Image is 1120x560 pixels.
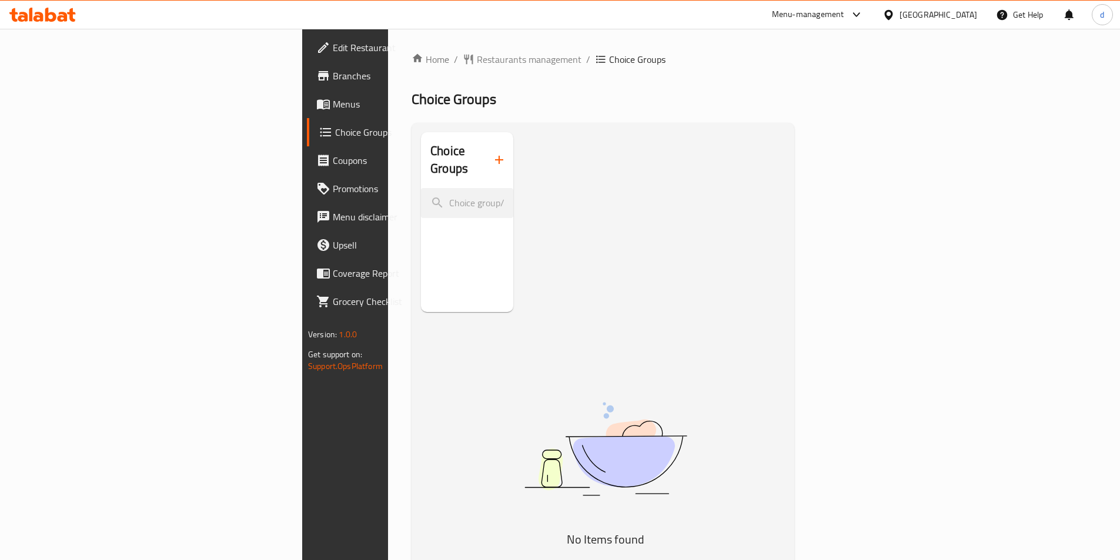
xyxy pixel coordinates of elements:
span: Coverage Report [333,266,480,280]
a: Choice Groups [307,118,489,146]
span: Restaurants management [477,52,581,66]
a: Restaurants management [463,52,581,66]
a: Menu disclaimer [307,203,489,231]
span: Version: [308,327,337,342]
span: 1.0.0 [339,327,357,342]
img: dish.svg [459,371,753,527]
a: Upsell [307,231,489,259]
span: d [1100,8,1104,21]
span: Branches [333,69,480,83]
a: Branches [307,62,489,90]
div: [GEOGRAPHIC_DATA] [900,8,977,21]
div: Menu-management [772,8,844,22]
span: Upsell [333,238,480,252]
a: Coupons [307,146,489,175]
a: Grocery Checklist [307,287,489,316]
h5: No Items found [459,530,753,549]
a: Menus [307,90,489,118]
a: Coverage Report [307,259,489,287]
span: Menus [333,97,480,111]
span: Choice Groups [335,125,480,139]
nav: breadcrumb [412,52,794,66]
span: Promotions [333,182,480,196]
span: Menu disclaimer [333,210,480,224]
span: Edit Restaurant [333,41,480,55]
a: Edit Restaurant [307,33,489,62]
input: search [421,188,513,218]
li: / [586,52,590,66]
a: Support.OpsPlatform [308,358,383,374]
a: Promotions [307,175,489,203]
span: Choice Groups [609,52,666,66]
span: Get support on: [308,347,362,362]
span: Coupons [333,153,480,167]
span: Grocery Checklist [333,294,480,308]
